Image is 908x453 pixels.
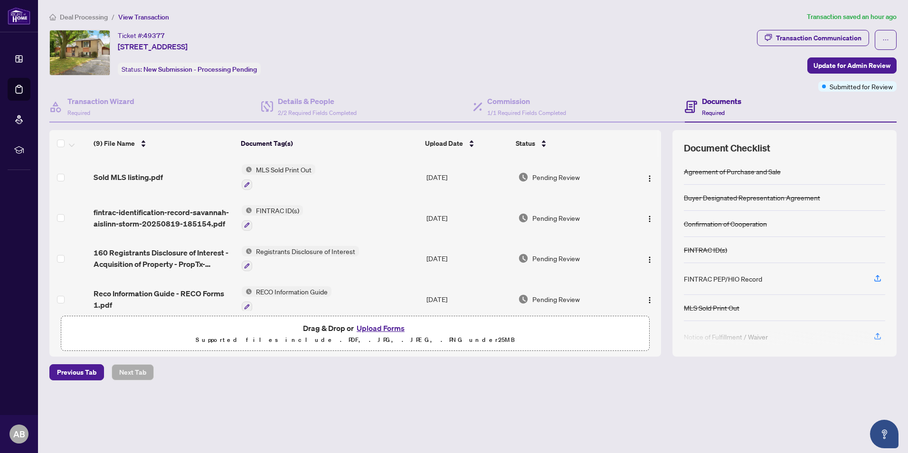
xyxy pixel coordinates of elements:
[118,41,188,52] span: [STREET_ADDRESS]
[684,142,770,155] span: Document Checklist
[642,170,657,185] button: Logo
[684,218,767,229] div: Confirmation of Cooperation
[242,246,359,272] button: Status IconRegistrants Disclosure of Interest
[252,246,359,256] span: Registrants Disclosure of Interest
[13,427,25,441] span: AB
[278,95,357,107] h4: Details & People
[242,205,303,231] button: Status IconFINTRAC ID(s)
[67,95,134,107] h4: Transaction Wizard
[94,247,234,270] span: 160 Registrants Disclosure of Interest - Acquisition of Property - PropTx-[PERSON_NAME] 1.pdf
[237,130,421,157] th: Document Tag(s)
[532,294,580,304] span: Pending Review
[776,30,861,46] div: Transaction Communication
[516,138,535,149] span: Status
[242,246,252,256] img: Status Icon
[532,253,580,264] span: Pending Review
[642,251,657,266] button: Logo
[242,205,252,216] img: Status Icon
[518,213,529,223] img: Document Status
[646,296,653,304] img: Logo
[94,171,163,183] span: Sold MLS listing.pdf
[242,164,252,175] img: Status Icon
[684,302,739,313] div: MLS Sold Print Out
[49,14,56,20] span: home
[421,130,512,157] th: Upload Date
[50,30,110,75] img: IMG-W12345382_1.jpg
[487,109,566,116] span: 1/1 Required Fields Completed
[354,322,407,334] button: Upload Forms
[702,95,741,107] h4: Documents
[423,279,514,320] td: [DATE]
[67,109,90,116] span: Required
[425,138,463,149] span: Upload Date
[8,7,30,25] img: logo
[57,365,96,380] span: Previous Tab
[67,334,643,346] p: Supported files include .PDF, .JPG, .JPEG, .PNG under 25 MB
[252,164,315,175] span: MLS Sold Print Out
[118,30,165,41] div: Ticket #:
[532,172,580,182] span: Pending Review
[487,95,566,107] h4: Commission
[118,13,169,21] span: View Transaction
[830,81,893,92] span: Submitted for Review
[61,316,649,351] span: Drag & Drop orUpload FormsSupported files include .PDF, .JPG, .JPEG, .PNG under25MB
[642,292,657,307] button: Logo
[94,288,234,311] span: Reco Information Guide - RECO Forms 1.pdf
[882,37,889,43] span: ellipsis
[252,205,303,216] span: FINTRAC ID(s)
[684,245,727,255] div: FINTRAC ID(s)
[143,65,257,74] span: New Submission - Processing Pending
[112,11,114,22] li: /
[423,238,514,279] td: [DATE]
[702,109,725,116] span: Required
[252,286,331,297] span: RECO Information Guide
[143,31,165,40] span: 49377
[532,213,580,223] span: Pending Review
[870,420,899,448] button: Open asap
[646,175,653,182] img: Logo
[90,130,237,157] th: (9) File Name
[94,207,234,229] span: fintrac-identification-record-savannah-aislinn-storm-20250819-185154.pdf
[60,13,108,21] span: Deal Processing
[646,256,653,264] img: Logo
[512,130,626,157] th: Status
[242,286,252,297] img: Status Icon
[684,166,781,177] div: Agreement of Purchase and Sale
[807,11,897,22] article: Transaction saved an hour ago
[49,364,104,380] button: Previous Tab
[642,210,657,226] button: Logo
[684,274,762,284] div: FINTRAC PEP/HIO Record
[242,286,331,312] button: Status IconRECO Information Guide
[813,58,890,73] span: Update for Admin Review
[684,192,820,203] div: Buyer Designated Representation Agreement
[646,215,653,223] img: Logo
[518,172,529,182] img: Document Status
[242,164,315,190] button: Status IconMLS Sold Print Out
[278,109,357,116] span: 2/2 Required Fields Completed
[112,364,154,380] button: Next Tab
[303,322,407,334] span: Drag & Drop or
[807,57,897,74] button: Update for Admin Review
[118,63,261,75] div: Status:
[518,294,529,304] img: Document Status
[757,30,869,46] button: Transaction Communication
[423,157,514,198] td: [DATE]
[94,138,135,149] span: (9) File Name
[423,198,514,238] td: [DATE]
[518,253,529,264] img: Document Status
